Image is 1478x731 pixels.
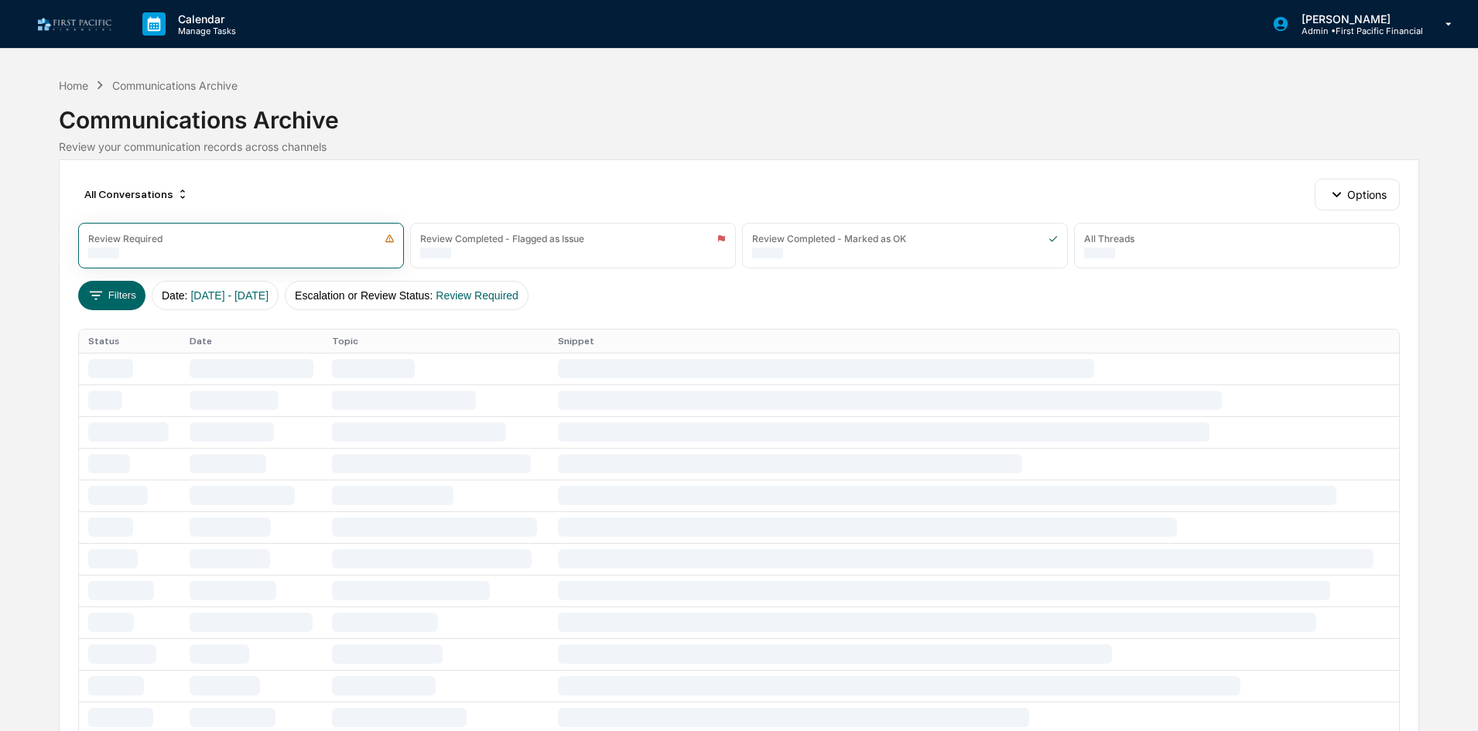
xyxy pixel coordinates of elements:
div: Home [59,79,88,92]
img: icon [717,234,726,244]
span: [DATE] - [DATE] [190,289,269,302]
th: Status [79,330,180,353]
button: Date:[DATE] - [DATE] [152,281,279,310]
p: [PERSON_NAME] [1289,12,1423,26]
div: Communications Archive [59,94,1418,134]
div: All Threads [1084,233,1134,244]
th: Topic [323,330,549,353]
div: Review your communication records across channels [59,140,1418,153]
th: Snippet [549,330,1399,353]
div: All Conversations [78,182,195,207]
img: logo [37,17,111,32]
p: Admin • First Pacific Financial [1289,26,1423,36]
div: Communications Archive [112,79,238,92]
th: Date [180,330,323,353]
div: Review Completed - Marked as OK [752,233,906,244]
button: Escalation or Review Status:Review Required [285,281,529,310]
div: Review Required [88,233,163,244]
span: Review Required [436,289,518,302]
img: icon [1049,234,1058,244]
p: Manage Tasks [166,26,244,36]
div: Review Completed - Flagged as Issue [420,233,584,244]
button: Filters [78,281,145,310]
img: icon [385,234,395,244]
p: Calendar [166,12,244,26]
button: Options [1315,179,1399,210]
